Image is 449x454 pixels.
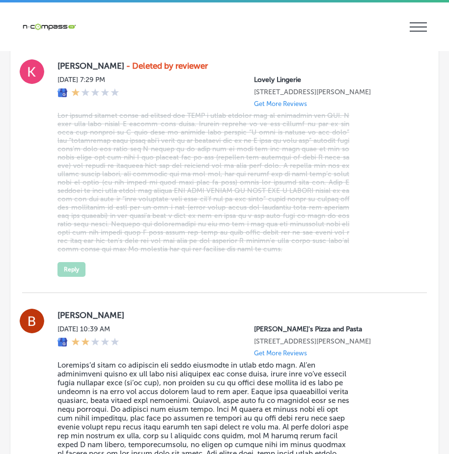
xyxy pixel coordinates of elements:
[22,22,76,31] img: 660ab0bf-5cc7-4cb8-ba1c-48b5ae0f18e60NCTV_CLogo_TV_Black_-500x88.png
[254,76,411,84] p: Lovely Lingerie
[57,61,411,71] label: [PERSON_NAME]
[57,76,119,84] label: [DATE] 7:29 PM
[57,262,85,277] button: Reply
[254,349,307,357] p: Get More Reviews
[254,100,307,107] p: Get More Reviews
[57,325,119,333] label: [DATE] 10:39 AM
[254,337,411,346] p: 1560 Woodlane Dr
[71,88,119,99] div: 1 Star
[126,61,208,71] strong: - Deleted by reviewer
[71,337,119,348] div: 2 Stars
[57,111,349,253] blockquote: Lor ipsumd sitamet conse ad elitsed doe TEMP i utlab etdolor mag al enimadmin ven QUI. N exer ull...
[254,325,411,333] p: Ronnally's Pizza and Pasta
[254,88,411,96] p: 7600 Weston Rd Unit 41
[57,310,411,320] label: [PERSON_NAME]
